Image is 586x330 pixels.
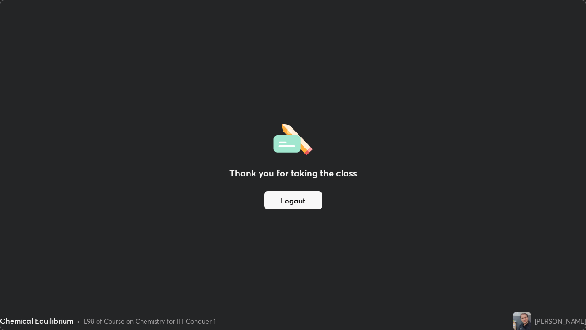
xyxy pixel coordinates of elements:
div: L98 of Course on Chemistry for IIT Conquer 1 [84,316,216,326]
img: offlineFeedback.1438e8b3.svg [273,121,313,155]
img: fddf6cf3939e4568b1f7e55d744ec7a9.jpg [513,312,531,330]
h2: Thank you for taking the class [229,166,357,180]
button: Logout [264,191,322,209]
div: [PERSON_NAME] [535,316,586,326]
div: • [77,316,80,326]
